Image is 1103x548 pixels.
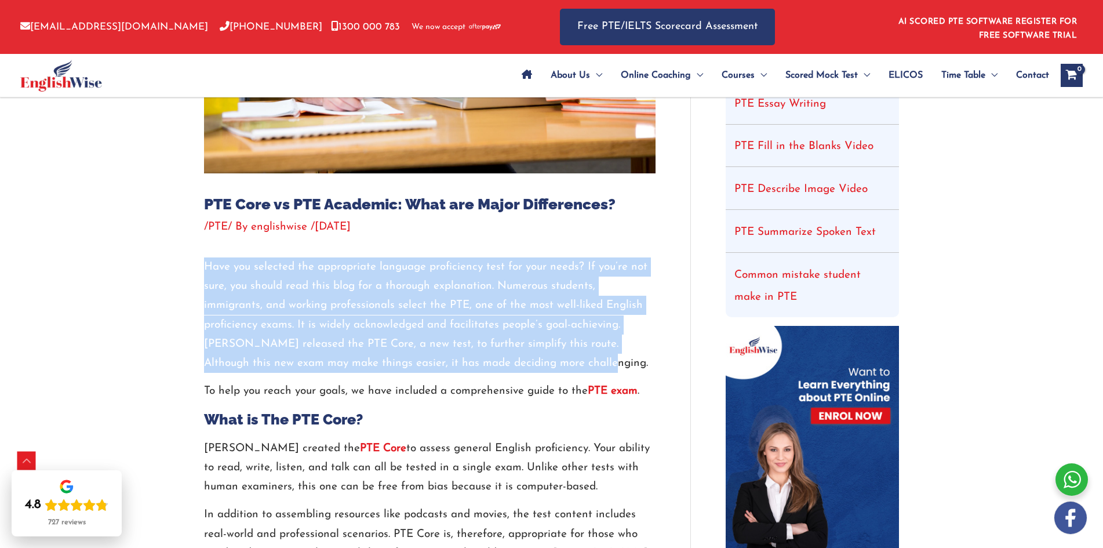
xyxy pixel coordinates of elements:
span: Contact [1016,55,1049,96]
span: Menu Toggle [590,55,602,96]
h1: PTE Core vs PTE Academic: What are Major Differences? [204,195,656,213]
a: [PHONE_NUMBER] [220,22,322,32]
a: Online CoachingMenu Toggle [611,55,712,96]
span: Menu Toggle [985,55,998,96]
span: Menu Toggle [755,55,767,96]
h2: What is The PTE Core? [204,410,656,429]
span: Scored Mock Test [785,55,858,96]
a: PTE Fill in the Blanks Video [734,141,873,152]
a: PTE Summarize Spoken Text [734,227,876,238]
a: Free PTE/IELTS Scorecard Assessment [560,9,775,45]
div: / / By / [204,219,656,235]
a: AI SCORED PTE SOFTWARE REGISTER FOR FREE SOFTWARE TRIAL [898,17,1077,40]
span: Time Table [941,55,985,96]
span: [DATE] [315,222,351,233]
a: PTE exam [588,386,638,397]
div: 4.8 [25,497,41,513]
p: Have you selected the appropriate language proficiency test for your needs? If you’re not sure, y... [204,257,656,373]
a: PTE Core [360,443,406,454]
a: Scored Mock TestMenu Toggle [776,55,879,96]
a: [EMAIL_ADDRESS][DOMAIN_NAME] [20,22,208,32]
a: View Shopping Cart, empty [1061,64,1083,87]
a: PTE [208,222,228,233]
a: PTE Describe Image Video [734,184,868,195]
a: englishwise [251,222,311,233]
img: white-facebook.png [1054,502,1087,534]
div: Rating: 4.8 out of 5 [25,497,108,513]
p: To help you reach your goals, we have included a comprehensive guide to the . [204,382,656,401]
div: 727 reviews [48,518,86,527]
a: About UsMenu Toggle [541,55,611,96]
span: We now accept [412,21,465,33]
img: cropped-ew-logo [20,60,102,92]
span: englishwise [251,222,307,233]
span: Menu Toggle [858,55,870,96]
a: 1300 000 783 [331,22,400,32]
a: PTE Essay Writing [734,99,826,110]
span: Online Coaching [621,55,691,96]
a: ELICOS [879,55,932,96]
span: Menu Toggle [691,55,703,96]
span: About Us [551,55,590,96]
p: [PERSON_NAME] created the to assess general English proficiency. Your ability to read, write, lis... [204,439,656,497]
nav: Site Navigation: Main Menu [512,55,1049,96]
span: Courses [722,55,755,96]
a: Common mistake student make in PTE [734,270,861,303]
aside: Header Widget 1 [891,8,1083,46]
a: Contact [1007,55,1049,96]
a: CoursesMenu Toggle [712,55,776,96]
img: Afterpay-Logo [469,24,501,30]
a: Time TableMenu Toggle [932,55,1007,96]
span: ELICOS [889,55,923,96]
